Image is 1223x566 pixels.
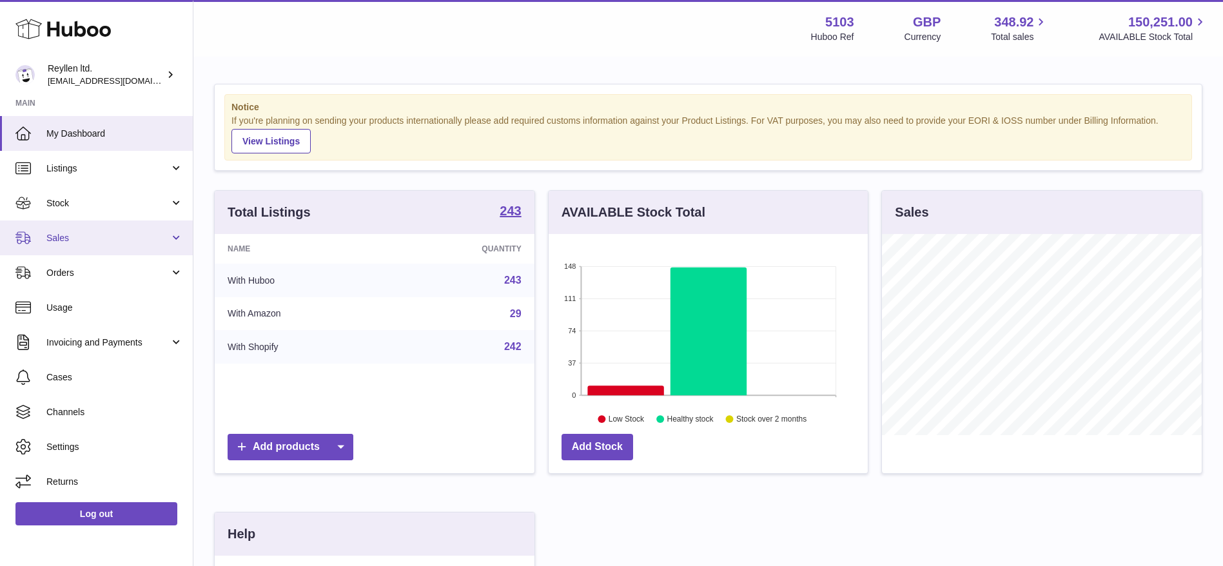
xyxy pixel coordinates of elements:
span: Orders [46,267,170,279]
td: With Huboo [215,264,389,297]
span: Invoicing and Payments [46,337,170,349]
strong: 243 [500,204,521,217]
span: AVAILABLE Stock Total [1099,31,1208,43]
a: Log out [15,502,177,525]
strong: Notice [231,101,1185,113]
a: 242 [504,341,522,352]
span: My Dashboard [46,128,183,140]
h3: AVAILABLE Stock Total [562,204,705,221]
text: 37 [568,359,576,367]
span: Stock [46,197,170,210]
text: 111 [564,295,576,302]
td: With Amazon [215,297,389,331]
div: Currency [905,31,941,43]
div: If you're planning on sending your products internationally please add required customs informati... [231,115,1185,153]
a: Add Stock [562,434,633,460]
div: Huboo Ref [811,31,854,43]
strong: GBP [913,14,941,31]
text: Stock over 2 months [736,415,807,424]
text: Low Stock [609,415,645,424]
strong: 5103 [825,14,854,31]
h3: Total Listings [228,204,311,221]
h3: Sales [895,204,928,221]
img: internalAdmin-5103@internal.huboo.com [15,65,35,84]
th: Quantity [389,234,534,264]
span: Listings [46,162,170,175]
div: Reyllen ltd. [48,63,164,87]
text: 148 [564,262,576,270]
a: 29 [510,308,522,319]
span: Cases [46,371,183,384]
span: Sales [46,232,170,244]
a: 243 [500,204,521,220]
span: Returns [46,476,183,488]
text: 0 [572,391,576,399]
span: Channels [46,406,183,418]
td: With Shopify [215,330,389,364]
text: Healthy stock [667,415,714,424]
a: View Listings [231,129,311,153]
span: 150,251.00 [1128,14,1193,31]
th: Name [215,234,389,264]
a: 150,251.00 AVAILABLE Stock Total [1099,14,1208,43]
span: Settings [46,441,183,453]
a: Add products [228,434,353,460]
span: Usage [46,302,183,314]
span: 348.92 [994,14,1033,31]
text: 74 [568,327,576,335]
span: [EMAIL_ADDRESS][DOMAIN_NAME] [48,75,190,86]
h3: Help [228,525,255,543]
a: 348.92 Total sales [991,14,1048,43]
span: Total sales [991,31,1048,43]
a: 243 [504,275,522,286]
